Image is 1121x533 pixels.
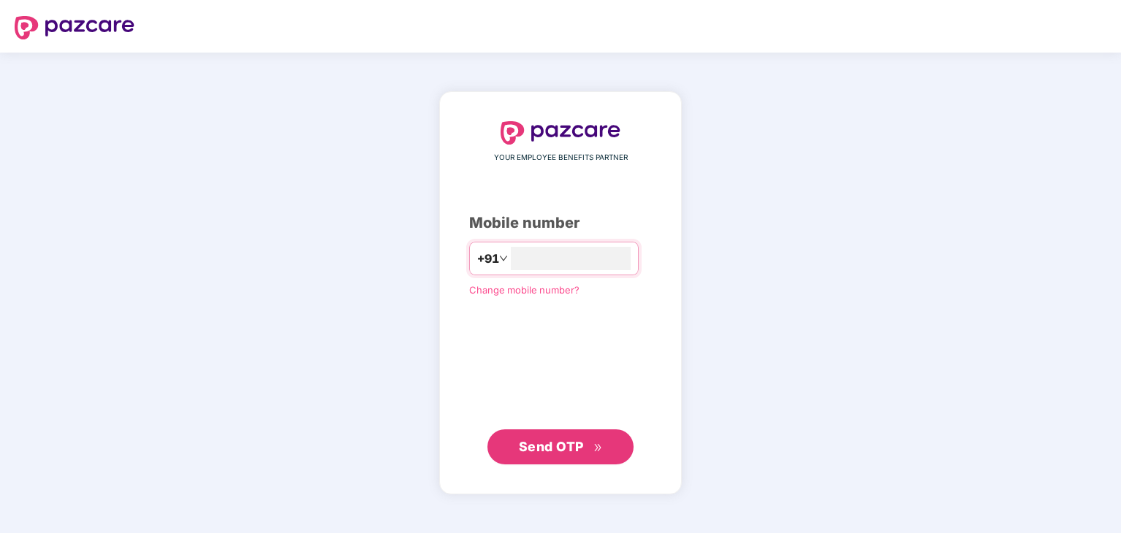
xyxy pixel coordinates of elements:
[477,250,499,268] span: +91
[487,429,634,464] button: Send OTPdouble-right
[593,443,603,453] span: double-right
[469,212,652,234] div: Mobile number
[469,284,579,296] a: Change mobile number?
[499,254,508,263] span: down
[15,16,134,39] img: logo
[519,439,584,454] span: Send OTP
[494,152,628,164] span: YOUR EMPLOYEE BENEFITS PARTNER
[501,121,620,145] img: logo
